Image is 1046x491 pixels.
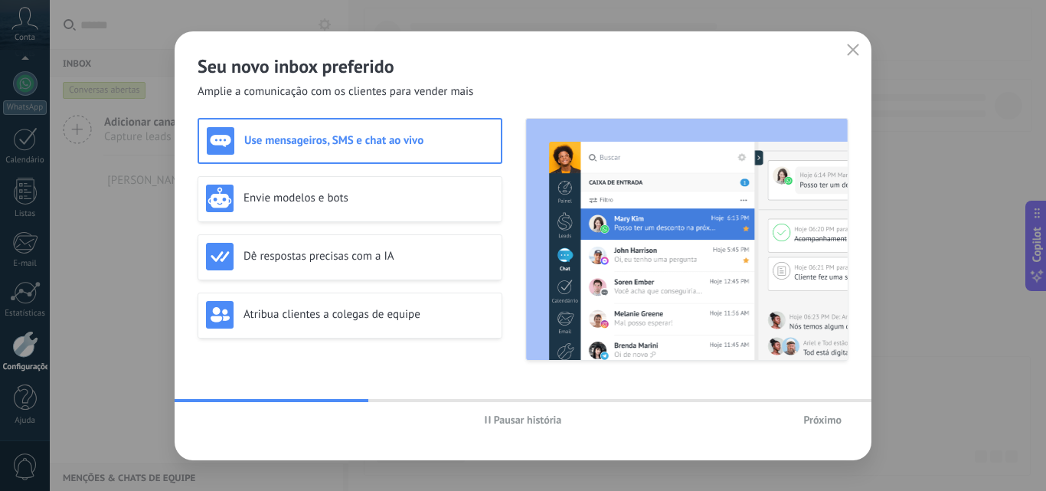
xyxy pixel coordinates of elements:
h3: Envie modelos e bots [244,191,494,205]
h3: Use mensageiros, SMS e chat ao vivo [244,133,493,148]
h3: Atribua clientes a colegas de equipe [244,307,494,322]
span: Pausar história [494,414,562,425]
h3: Dê respostas precisas com a IA [244,249,494,264]
h2: Seu novo inbox preferido [198,54,848,78]
span: Amplie a comunicação com os clientes para vender mais [198,84,473,100]
span: Próximo [803,414,842,425]
button: Pausar história [478,408,569,431]
button: Próximo [796,408,848,431]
